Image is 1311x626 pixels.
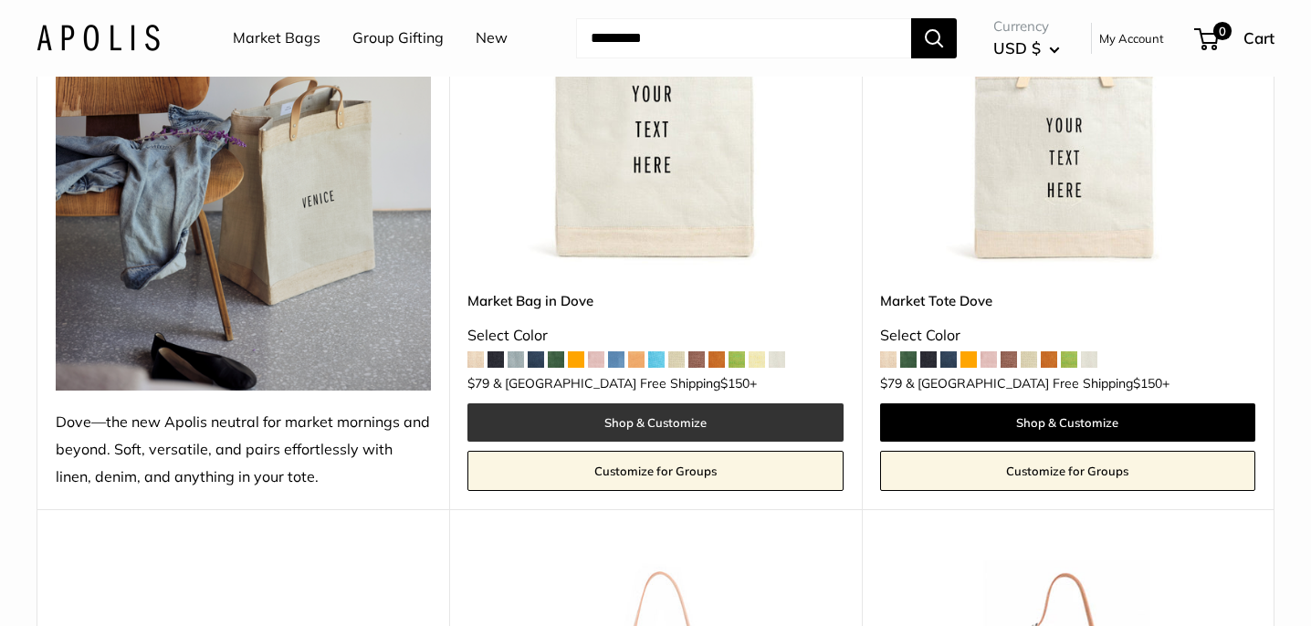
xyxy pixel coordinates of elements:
span: USD $ [993,38,1041,57]
a: Customize for Groups [880,451,1255,491]
a: My Account [1099,27,1164,49]
span: $150 [1133,375,1162,391]
span: Cart [1243,28,1274,47]
button: Search [911,18,957,58]
a: Shop & Customize [880,403,1255,442]
a: Shop & Customize [467,403,843,442]
a: New [476,25,508,52]
span: $150 [720,375,750,391]
span: $79 [467,375,489,391]
div: Select Color [880,322,1255,350]
div: Select Color [467,322,843,350]
span: Currency [993,14,1060,39]
span: 0 [1213,22,1232,40]
a: 0 Cart [1196,24,1274,53]
a: Customize for Groups [467,451,843,491]
img: Apolis [37,25,160,51]
div: Dove—the new Apolis neutral for market mornings and beyond. Soft, versatile, and pairs effortless... [56,409,431,491]
a: Market Bag in Dove [467,290,843,311]
span: & [GEOGRAPHIC_DATA] Free Shipping + [493,377,757,390]
span: $79 [880,375,902,391]
input: Search... [576,18,911,58]
a: Market Bags [233,25,320,52]
span: & [GEOGRAPHIC_DATA] Free Shipping + [906,377,1169,390]
a: Group Gifting [352,25,444,52]
button: USD $ [993,34,1060,63]
a: Market Tote Dove [880,290,1255,311]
